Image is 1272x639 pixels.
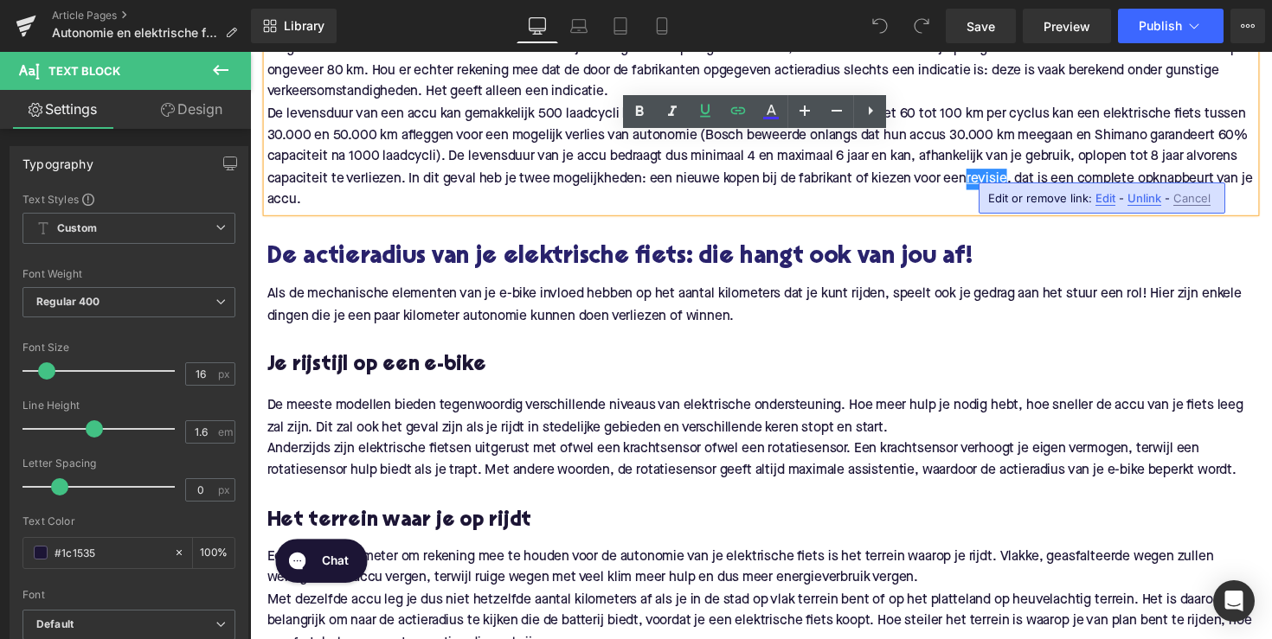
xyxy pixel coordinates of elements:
a: Desktop [517,9,558,43]
span: - [1165,191,1170,205]
span: px [218,484,233,495]
p: Anderzijds zijn elektrische fietsen uitgerust met ofwel een krachtsensor ofwel een rotatiesensor.... [17,396,1030,440]
div: Typography [22,147,93,171]
div: Text Color [22,515,235,527]
input: Color [55,543,165,562]
div: Line Height [22,399,235,412]
span: Cancel [1173,191,1211,206]
a: Mobile [641,9,683,43]
iframe: Gorgias live chat messenger [17,493,129,550]
span: Edit [1095,191,1115,206]
span: Preview [1044,17,1090,35]
span: Edit or remove link: [988,191,1092,205]
a: revisie [734,119,775,142]
button: Publish [1118,9,1224,43]
div: Font Weight [22,268,235,280]
span: Als de mechanische elementen van je e-bike invloed hebben op het aantal kilometers dat je kunt ri... [17,241,1019,278]
span: Publish [1139,19,1182,33]
div: % [193,538,234,568]
span: em [218,426,233,438]
b: Custom [57,221,97,236]
span: Unlink [1127,191,1161,206]
h2: De actieradius van je elektrische fiets: die hangt ook van jou af! [17,198,1030,225]
span: De levensduur van een accu kan gemakkelijk 500 laadcycli bereiken voordat de actieradius afneemt.... [17,56,1031,158]
p: Met dezelfde accu leg je dus niet hetzelfde aantal kilometers af als je in de stad op vlak terrei... [17,551,1030,617]
span: px [218,368,233,380]
span: Text Block [48,64,120,78]
span: Save [967,17,995,35]
button: Redo [904,9,939,43]
span: - [1119,191,1124,205]
div: Font Size [22,342,235,354]
a: Design [129,90,254,129]
a: Laptop [558,9,600,43]
i: Default [36,617,74,632]
h3: Het terrein waar je op rijdt [17,467,1030,494]
button: More [1230,9,1265,43]
a: Tablet [600,9,641,43]
a: Article Pages [52,9,251,22]
h3: Je rijstijl op een e-bike [17,308,1030,335]
p: De meeste modellen bieden tegenwoordig verschillende niveaus van elektrische ondersteuning. Hoe m... [17,352,1030,396]
span: Library [284,18,324,34]
div: Font [22,589,235,601]
div: Open Intercom Messenger [1213,580,1255,622]
a: Preview [1023,9,1111,43]
p: Een andere parameter om rekening mee te houden voor de autonomie van je elektrische fiets is het ... [17,507,1030,551]
a: New Library [251,9,337,43]
div: Letter Spacing [22,457,235,470]
b: Regular 400 [36,295,100,308]
button: Undo [863,9,897,43]
div: Text Styles [22,192,235,206]
span: Autonomie en elektrische fietsen: maak de juiste keuzes! [52,26,218,40]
